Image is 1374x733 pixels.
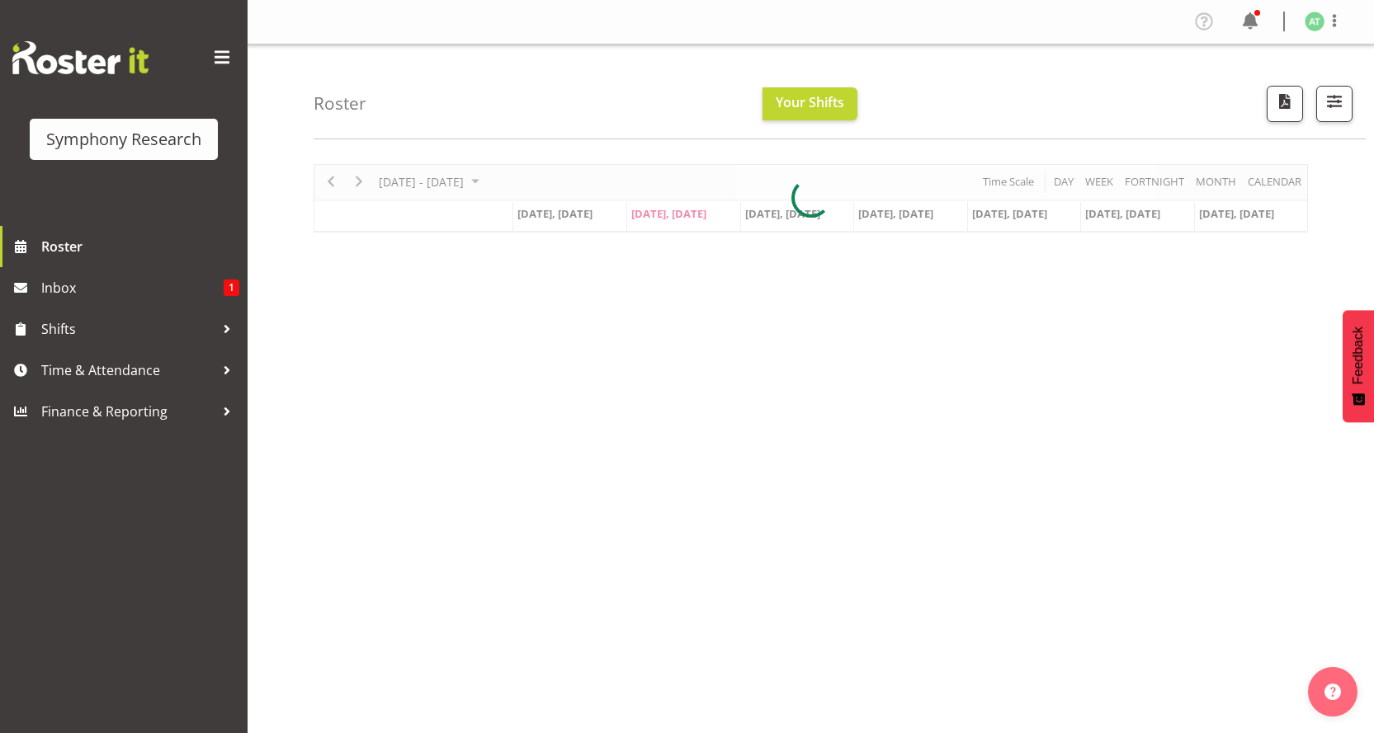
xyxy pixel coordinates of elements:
img: angela-tunnicliffe1838.jpg [1305,12,1324,31]
img: Rosterit website logo [12,41,149,74]
button: Feedback - Show survey [1343,310,1374,422]
span: Your Shifts [776,93,844,111]
span: 1 [224,280,239,296]
button: Your Shifts [763,87,857,120]
span: Feedback [1351,327,1366,384]
span: Roster [41,234,239,259]
span: Time & Attendance [41,358,215,383]
div: Symphony Research [46,127,201,152]
button: Download a PDF of the roster according to the set date range. [1267,86,1303,122]
img: help-xxl-2.png [1324,684,1341,700]
button: Filter Shifts [1316,86,1353,122]
h4: Roster [314,94,366,113]
span: Inbox [41,275,224,300]
span: Shifts [41,317,215,341]
span: Finance & Reporting [41,399,215,424]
